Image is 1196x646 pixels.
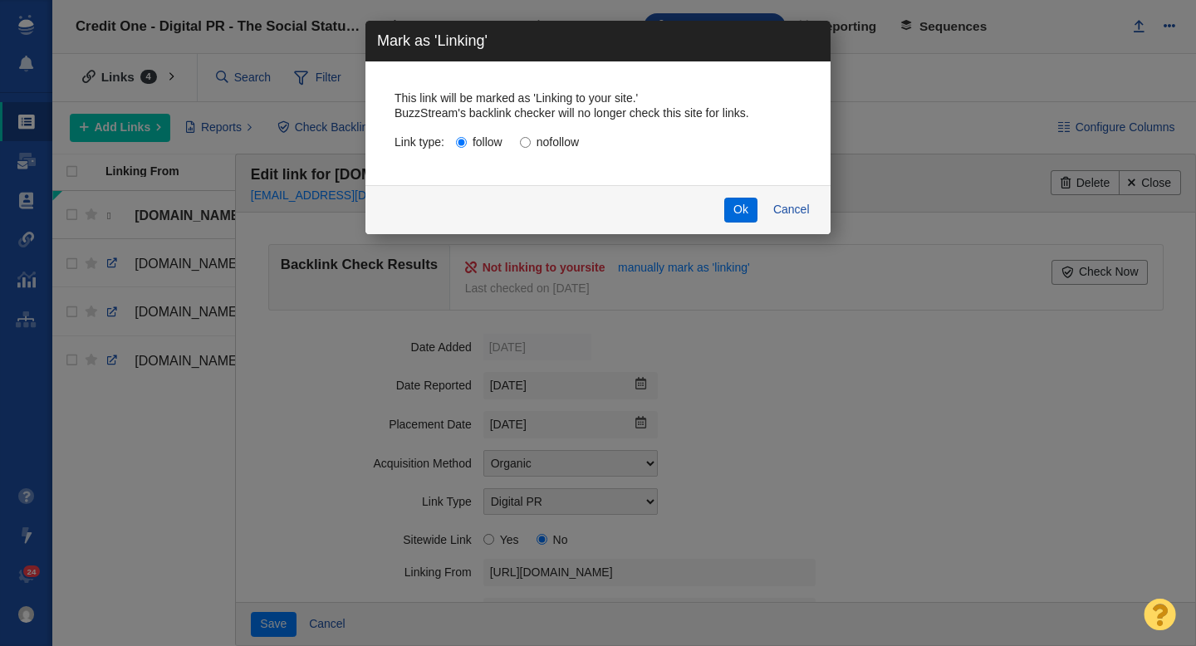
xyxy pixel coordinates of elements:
a: Cancel [763,198,819,223]
input: follow [456,137,467,148]
input: nofollow [520,137,531,148]
button: Ok [724,198,758,223]
div: This link will be marked as 'Linking to your site.' BuzzStream's backlink checker will no longer ... [395,91,801,120]
label: Link type: [395,130,444,149]
label: nofollow [520,130,579,150]
label: follow [456,130,502,150]
h4: Mark as 'Linking' [377,32,488,51]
